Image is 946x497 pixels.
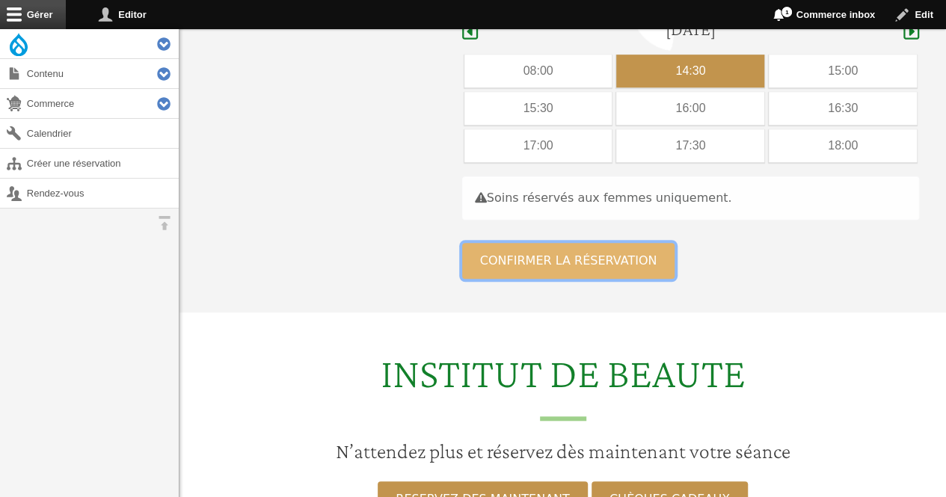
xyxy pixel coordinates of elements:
[462,176,919,220] div: Soins réservés aux femmes uniquement.
[188,348,937,421] h2: INSTITUT DE BEAUTE
[769,92,917,125] div: 16:30
[616,92,764,125] div: 16:00
[769,129,917,162] div: 18:00
[666,19,716,40] h4: [DATE]
[464,129,612,162] div: 17:00
[781,6,793,18] span: 1
[150,209,179,238] button: Orientation horizontale
[188,439,937,464] h3: N’attendez plus et réservez dès maintenant votre séance
[616,55,764,87] div: 14:30
[464,92,612,125] div: 15:30
[464,55,612,87] div: 08:00
[769,55,917,87] div: 15:00
[462,243,675,279] button: Confirmer la réservation
[616,129,764,162] div: 17:30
